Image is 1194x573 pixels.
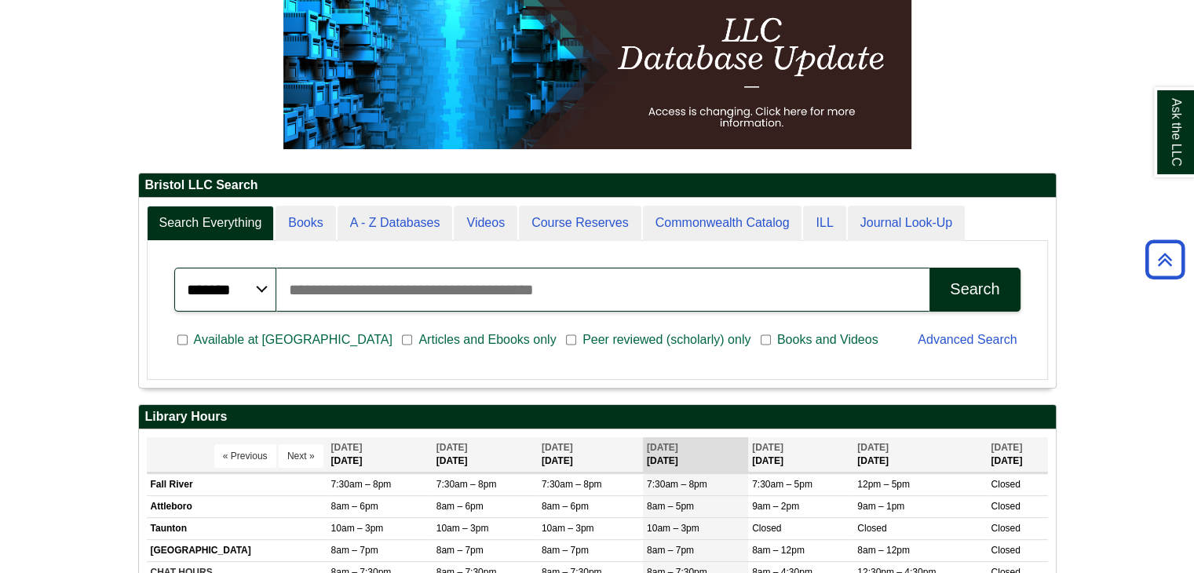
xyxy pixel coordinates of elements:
th: [DATE] [538,437,643,473]
div: Search [950,280,999,298]
span: Articles and Ebooks only [412,330,562,349]
span: [DATE] [436,442,468,453]
th: [DATE] [643,437,748,473]
th: [DATE] [853,437,987,473]
span: 8am – 5pm [647,501,694,512]
span: 8am – 12pm [857,545,910,556]
span: Closed [991,545,1020,556]
a: Back to Top [1140,249,1190,270]
span: Closed [991,479,1020,490]
a: Search Everything [147,206,275,241]
td: Attleboro [147,495,327,517]
a: Commonwealth Catalog [643,206,802,241]
th: [DATE] [433,437,538,473]
button: Next » [279,444,323,468]
span: 8am – 12pm [752,545,805,556]
span: Books and Videos [771,330,885,349]
span: Available at [GEOGRAPHIC_DATA] [188,330,399,349]
span: 8am – 7pm [331,545,378,556]
td: Taunton [147,518,327,540]
th: [DATE] [327,437,433,473]
span: Closed [991,501,1020,512]
a: Advanced Search [918,333,1017,346]
span: 8am – 7pm [542,545,589,556]
span: 7:30am – 8pm [647,479,707,490]
input: Peer reviewed (scholarly) only [566,333,576,347]
span: [DATE] [331,442,363,453]
span: 8am – 7pm [647,545,694,556]
span: 10am – 3pm [331,523,384,534]
th: [DATE] [987,437,1047,473]
h2: Bristol LLC Search [139,173,1056,198]
button: « Previous [214,444,276,468]
span: 10am – 3pm [647,523,699,534]
span: [DATE] [991,442,1022,453]
span: 8am – 6pm [542,501,589,512]
a: Course Reserves [519,206,641,241]
span: Peer reviewed (scholarly) only [576,330,757,349]
input: Books and Videos [761,333,771,347]
span: Closed [752,523,781,534]
a: Books [276,206,335,241]
span: 7:30am – 8pm [331,479,392,490]
span: 7:30am – 5pm [752,479,812,490]
span: [DATE] [857,442,889,453]
span: 7:30am – 8pm [436,479,497,490]
span: 10am – 3pm [542,523,594,534]
span: [DATE] [542,442,573,453]
h2: Library Hours [139,405,1056,429]
button: Search [929,268,1020,312]
span: 8am – 6pm [331,501,378,512]
span: [DATE] [752,442,783,453]
input: Available at [GEOGRAPHIC_DATA] [177,333,188,347]
td: Fall River [147,473,327,495]
span: [DATE] [647,442,678,453]
span: 9am – 1pm [857,501,904,512]
a: ILL [803,206,845,241]
span: 9am – 2pm [752,501,799,512]
input: Articles and Ebooks only [402,333,412,347]
th: [DATE] [748,437,853,473]
span: 8am – 7pm [436,545,484,556]
span: 10am – 3pm [436,523,489,534]
span: Closed [991,523,1020,534]
a: Journal Look-Up [848,206,965,241]
span: 7:30am – 8pm [542,479,602,490]
span: 8am – 6pm [436,501,484,512]
a: A - Z Databases [338,206,453,241]
span: 12pm – 5pm [857,479,910,490]
td: [GEOGRAPHIC_DATA] [147,540,327,562]
span: Closed [857,523,886,534]
a: Videos [454,206,517,241]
